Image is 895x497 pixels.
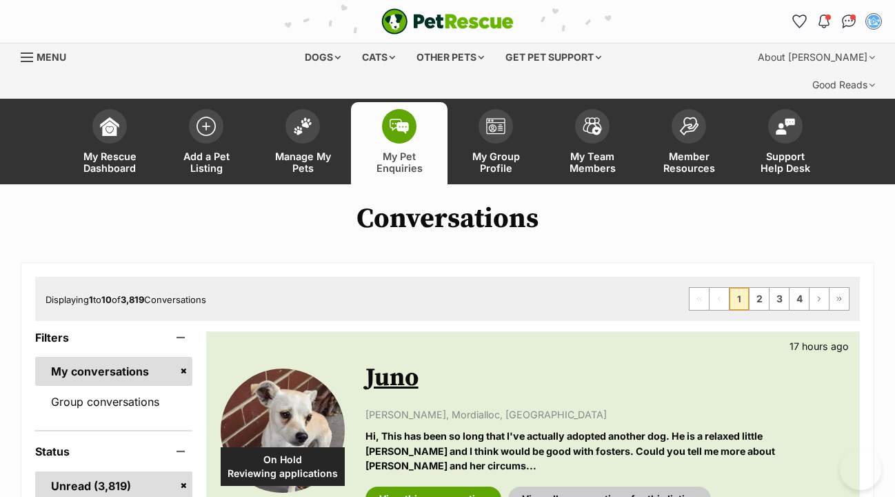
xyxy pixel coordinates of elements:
img: member-resources-icon-8e73f808a243e03378d46382f2149f9095a855e16c252ad45f914b54edf8863c.svg [679,117,698,135]
div: On Hold [221,447,345,486]
button: Notifications [813,10,835,32]
a: My Pet Enquiries [351,102,447,184]
img: help-desk-icon-fdf02630f3aa405de69fd3d07c3f3aa587a6932b1a1747fa1d2bba05be0121f9.svg [776,118,795,135]
div: Cats [352,43,405,71]
span: First page [690,288,709,310]
div: About [PERSON_NAME] [748,43,885,71]
a: My Group Profile [447,102,544,184]
span: Support Help Desk [754,150,816,174]
a: Favourites [788,10,810,32]
img: chat-41dd97257d64d25036548639549fe6c8038ab92f7586957e7f3b1b290dea8141.svg [842,14,856,28]
nav: Pagination [689,287,849,311]
img: logo-e224e6f780fb5917bec1dbf3a21bbac754714ae5b6737aabdf751b685950b380.svg [381,8,514,35]
div: Good Reads [803,71,885,99]
div: Dogs [295,43,350,71]
img: notifications-46538b983faf8c2785f20acdc204bb7945ddae34d4c08c2a6579f10ce5e182be.svg [818,14,829,28]
a: Page 2 [750,288,769,310]
a: Member Resources [641,102,737,184]
a: PetRescue [381,8,514,35]
a: Support Help Desk [737,102,834,184]
a: My Rescue Dashboard [61,102,158,184]
span: Reviewing applications [221,467,345,480]
span: Menu [37,51,66,63]
img: team-members-icon-5396bd8760b3fe7c0b43da4ab00e1e3bb1a5d9ba89233759b79545d2d3fc5d0d.svg [583,117,602,135]
img: dashboard-icon-eb2f2d2d3e046f16d808141f083e7271f6b2e854fb5c12c21221c1fb7104beca.svg [100,117,119,136]
a: Add a Pet Listing [158,102,254,184]
header: Filters [35,331,192,344]
a: Manage My Pets [254,102,351,184]
span: Manage My Pets [272,150,334,174]
span: My Team Members [561,150,623,174]
p: 17 hours ago [790,339,849,353]
a: Conversations [838,10,860,32]
strong: 1 [89,294,93,305]
ul: Account quick links [788,10,885,32]
a: Page 4 [790,288,809,310]
strong: 10 [101,294,112,305]
a: Last page [829,288,849,310]
span: Displaying to of Conversations [46,294,206,305]
a: My conversations [35,357,192,386]
span: Member Resources [658,150,720,174]
span: My Rescue Dashboard [79,150,141,174]
img: group-profile-icon-3fa3cf56718a62981997c0bc7e787c4b2cf8bcc04b72c1350f741eb67cf2f40e.svg [486,118,505,135]
img: Juno [221,369,345,493]
div: Get pet support [496,43,611,71]
strong: 3,819 [121,294,144,305]
a: Juno [365,362,419,393]
img: pet-enquiries-icon-7e3ad2cf08bfb03b45e93fb7055b45f3efa6380592205ae92323e6603595dc1f.svg [390,119,409,134]
header: Status [35,445,192,458]
a: Next page [809,288,829,310]
img: add-pet-listing-icon-0afa8454b4691262ce3f59096e99ab1cd57d4a30225e0717b998d2c9b9846f56.svg [197,117,216,136]
p: [PERSON_NAME], Mordialloc, [GEOGRAPHIC_DATA] [365,407,845,422]
span: My Group Profile [465,150,527,174]
span: Previous page [710,288,729,310]
p: Hi, This has been so long that I've actually adopted another dog. He is a relaxed little [PERSON_... [365,429,845,473]
a: Page 3 [770,288,789,310]
span: My Pet Enquiries [368,150,430,174]
a: My Team Members [544,102,641,184]
span: Add a Pet Listing [175,150,237,174]
iframe: Help Scout Beacon - Open [840,449,881,490]
a: Menu [21,43,76,68]
span: Page 1 [730,288,749,310]
img: susan bullen profile pic [867,14,881,28]
div: Other pets [407,43,494,71]
img: manage-my-pets-icon-02211641906a0b7f246fdf0571729dbe1e7629f14944591b6c1af311fb30b64b.svg [293,117,312,135]
a: Group conversations [35,387,192,416]
button: My account [863,10,885,32]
